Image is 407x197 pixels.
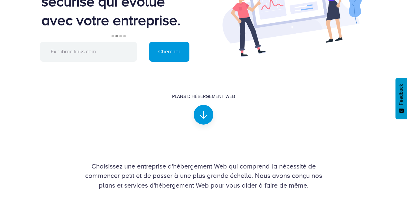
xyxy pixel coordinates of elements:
[149,42,189,62] input: Chercher
[395,78,407,119] button: Feedback - Afficher l’enquête
[399,84,404,105] span: Feedback
[31,162,376,190] div: Choisissez une entreprise d'hébergement Web qui comprend la nécessité de commencer petit et de pa...
[40,42,137,62] input: Ex : ibracilinks.com
[172,93,235,100] div: Plans d'hébergement Web
[172,93,235,119] a: Plans d'hébergement Web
